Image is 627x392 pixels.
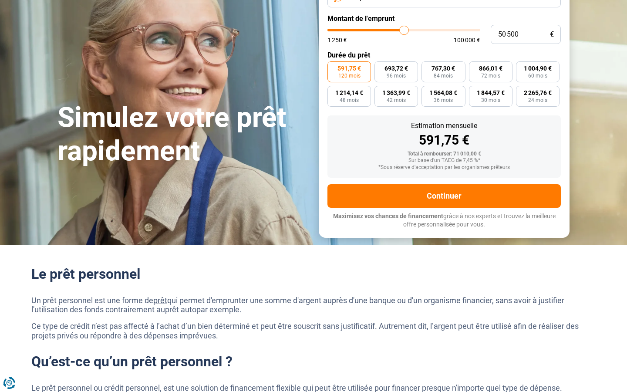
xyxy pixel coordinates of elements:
span: 2 265,76 € [524,90,552,96]
button: Continuer [327,184,561,208]
span: 1 363,99 € [382,90,410,96]
span: Maximisez vos chances de financement [333,213,443,220]
h1: Simulez votre prêt rapidement [57,101,308,168]
span: 72 mois [481,73,500,78]
span: € [550,31,554,38]
span: 1 004,90 € [524,65,552,71]
span: 100 000 € [454,37,480,43]
span: 1 844,57 € [477,90,505,96]
span: 693,72 € [384,65,408,71]
span: 120 mois [338,73,361,78]
a: prêt [153,296,167,305]
h2: Qu’est-ce qu’un prêt personnel ? [31,353,596,370]
span: 591,75 € [337,65,361,71]
span: 866,01 € [479,65,502,71]
div: Sur base d'un TAEG de 7,45 %* [334,158,554,164]
span: 24 mois [528,98,547,103]
h2: Le prêt personnel [31,266,596,282]
span: 42 mois [387,98,406,103]
span: 96 mois [387,73,406,78]
p: Un prêt personnel est une forme de qui permet d'emprunter une somme d'argent auprès d'une banque ... [31,296,596,314]
p: Ce type de crédit n’est pas affecté à l’achat d’un bien déterminé et peut être souscrit sans just... [31,321,596,340]
div: *Sous réserve d'acceptation par les organismes prêteurs [334,165,554,171]
span: 1 250 € [327,37,347,43]
span: 30 mois [481,98,500,103]
div: 591,75 € [334,134,554,147]
span: 767,30 € [431,65,455,71]
span: 60 mois [528,73,547,78]
span: 36 mois [434,98,453,103]
span: 84 mois [434,73,453,78]
div: Estimation mensuelle [334,122,554,129]
p: grâce à nos experts et trouvez la meilleure offre personnalisée pour vous. [327,212,561,229]
span: 1 564,08 € [429,90,457,96]
div: Total à rembourser: 71 010,00 € [334,151,554,157]
span: 1 214,14 € [335,90,363,96]
a: prêt auto [165,305,196,314]
span: 48 mois [340,98,359,103]
label: Montant de l'emprunt [327,14,561,23]
label: Durée du prêt [327,51,561,59]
